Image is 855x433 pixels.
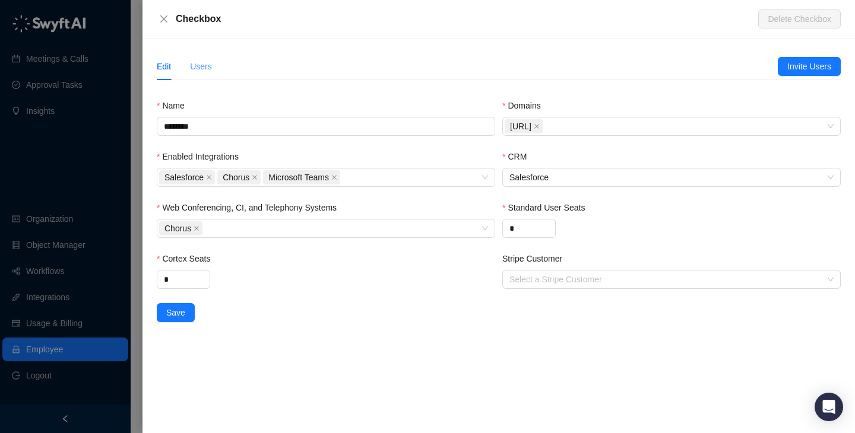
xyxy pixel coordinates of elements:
span: close [252,174,258,180]
span: close [194,225,199,231]
span: close [206,174,212,180]
span: Invite Users [787,60,831,73]
label: Standard User Seats [502,201,593,214]
div: Users [190,60,212,73]
input: Standard User Seats [503,219,555,237]
div: Open Intercom Messenger [815,393,843,421]
span: Microsoft Teams [268,171,329,184]
span: [URL] [510,120,531,133]
span: checkbox.ai [505,119,543,133]
span: Chorus [217,170,261,184]
span: Chorus [223,171,249,184]
span: close [534,123,540,129]
div: Checkbox [176,12,758,26]
span: Chorus [159,221,202,235]
input: Enabled Integrations [343,173,345,182]
span: Salesforce [164,171,204,184]
button: Close [157,12,171,26]
label: Cortex Seats [157,252,218,265]
div: Edit [157,60,171,73]
button: Delete Checkbox [758,9,841,28]
input: Stripe Customer [509,270,826,288]
span: close [331,174,337,180]
label: Web Conferencing, CI, and Telephony Systems [157,201,345,214]
span: Chorus [164,222,191,235]
input: Web Conferencing, CI, and Telephony Systems [205,224,207,233]
span: Salesforce [159,170,215,184]
label: Enabled Integrations [157,150,247,163]
label: Stripe Customer [502,252,571,265]
label: Domains [502,99,549,112]
button: Invite Users [778,57,841,76]
span: close [159,14,169,24]
span: Microsoft Teams [263,170,340,184]
input: Name [157,117,495,136]
input: Cortex Seats [157,270,210,288]
span: Salesforce [509,168,834,186]
input: Domains [545,122,547,131]
label: Name [157,99,193,112]
span: Save [166,306,185,319]
button: Save [157,303,195,322]
label: CRM [502,150,535,163]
